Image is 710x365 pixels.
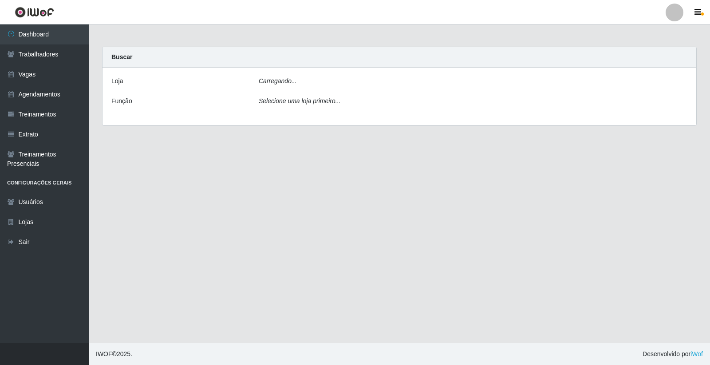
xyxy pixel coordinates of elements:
[643,349,703,359] span: Desenvolvido por
[259,97,340,104] i: Selecione uma loja primeiro...
[690,350,703,357] a: iWof
[111,53,132,60] strong: Buscar
[96,350,112,357] span: IWOF
[111,76,123,86] label: Loja
[96,349,132,359] span: © 2025 .
[111,96,132,106] label: Função
[259,77,297,84] i: Carregando...
[15,7,54,18] img: CoreUI Logo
